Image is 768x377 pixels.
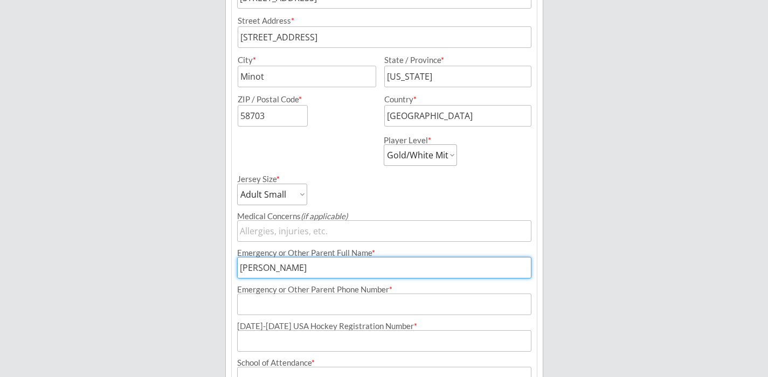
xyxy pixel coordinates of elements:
input: Allergies, injuries, etc. [237,220,531,242]
div: ZIP / Postal Code [238,95,375,103]
div: Medical Concerns [237,212,531,220]
div: Street Address [238,17,531,25]
div: School of Attendance [237,359,531,367]
div: Emergency or Other Parent Full Name [237,249,531,257]
div: Jersey Size [237,175,293,183]
div: State / Province [384,56,518,64]
div: Country [384,95,518,103]
div: Emergency or Other Parent Phone Number [237,285,531,294]
div: [DATE]-[DATE] USA Hockey Registration Number [237,322,531,330]
div: Player Level [384,136,457,144]
div: City [238,56,375,64]
em: (if applicable) [301,211,348,221]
